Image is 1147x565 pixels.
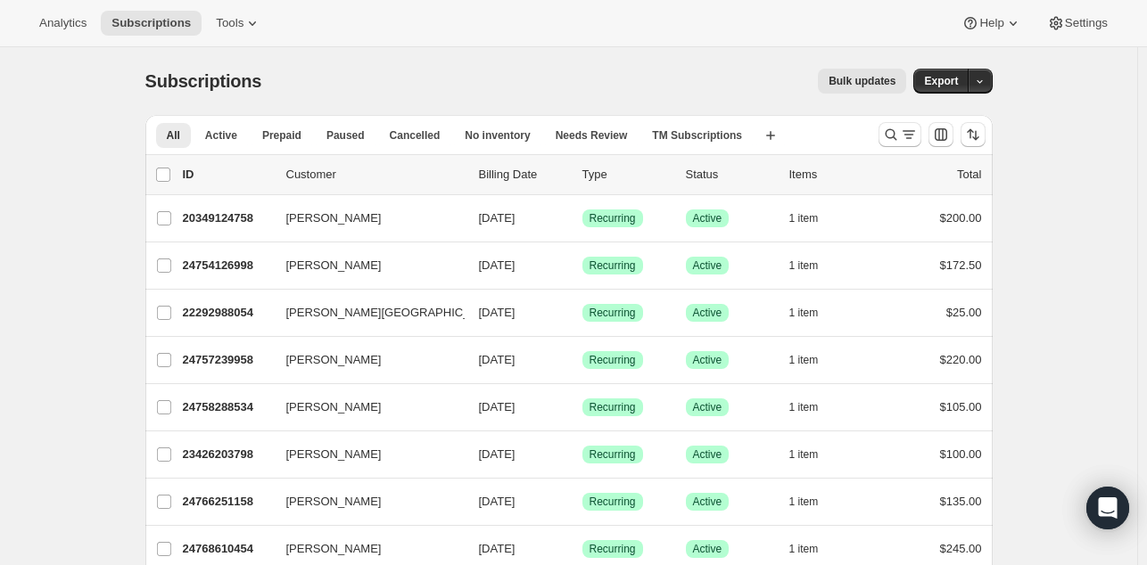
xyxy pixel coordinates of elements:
[479,306,516,319] span: [DATE]
[693,258,722,273] span: Active
[590,211,636,225] span: Recurring
[693,306,722,320] span: Active
[940,495,982,508] span: $135.00
[961,122,986,147] button: Sort the results
[928,122,953,147] button: Customize table column order and visibility
[789,166,879,184] div: Items
[286,540,382,558] span: [PERSON_NAME]
[286,304,502,322] span: [PERSON_NAME][GEOGRAPHIC_DATA]
[789,495,819,509] span: 1 item
[789,395,838,420] button: 1 item
[479,495,516,508] span: [DATE]
[183,351,272,369] p: 24757239958
[789,442,838,467] button: 1 item
[940,353,982,366] span: $220.00
[789,536,838,561] button: 1 item
[1065,16,1108,30] span: Settings
[183,304,272,322] p: 22292988054
[276,251,454,280] button: [PERSON_NAME]
[693,211,722,225] span: Active
[216,16,243,30] span: Tools
[789,306,819,320] span: 1 item
[183,257,272,274] p: 24754126998
[789,211,819,225] span: 1 item
[183,300,982,325] div: 22292988054[PERSON_NAME][GEOGRAPHIC_DATA][DATE]SuccessRecurringSuccessActive1 item$25.00
[183,398,272,416] p: 24758288534
[286,257,382,274] span: [PERSON_NAME]
[686,166,775,184] p: Status
[789,542,819,556] span: 1 item
[286,166,465,184] p: Customer
[556,128,628,143] span: Needs Review
[183,442,982,467] div: 23426203798[PERSON_NAME][DATE]SuccessRecurringSuccessActive1 item$100.00
[879,122,921,147] button: Search and filter results
[286,209,382,227] span: [PERSON_NAME]
[789,258,819,273] span: 1 item
[205,128,237,143] span: Active
[590,542,636,556] span: Recurring
[479,400,516,414] span: [DATE]
[479,542,516,555] span: [DATE]
[979,16,1003,30] span: Help
[1036,11,1118,36] button: Settings
[183,395,982,420] div: 24758288534[PERSON_NAME][DATE]SuccessRecurringSuccessActive1 item$105.00
[590,306,636,320] span: Recurring
[818,69,906,94] button: Bulk updates
[789,353,819,367] span: 1 item
[479,447,516,461] span: [DATE]
[693,495,722,509] span: Active
[39,16,87,30] span: Analytics
[205,11,272,36] button: Tools
[789,253,838,278] button: 1 item
[276,487,454,516] button: [PERSON_NAME]
[465,128,530,143] span: No inventory
[693,542,722,556] span: Active
[262,128,301,143] span: Prepaid
[286,351,382,369] span: [PERSON_NAME]
[789,447,819,462] span: 1 item
[276,346,454,374] button: [PERSON_NAME]
[582,166,672,184] div: Type
[276,299,454,327] button: [PERSON_NAME][GEOGRAPHIC_DATA]
[1086,487,1129,529] div: Open Intercom Messenger
[940,258,982,272] span: $172.50
[590,447,636,462] span: Recurring
[924,74,958,88] span: Export
[590,258,636,273] span: Recurring
[183,446,272,463] p: 23426203798
[693,400,722,414] span: Active
[479,353,516,366] span: [DATE]
[940,400,982,414] span: $105.00
[479,211,516,225] span: [DATE]
[390,128,441,143] span: Cancelled
[101,11,202,36] button: Subscriptions
[479,166,568,184] p: Billing Date
[276,440,454,469] button: [PERSON_NAME]
[183,348,982,373] div: 24757239958[PERSON_NAME][DATE]SuccessRecurringSuccessActive1 item$220.00
[789,300,838,325] button: 1 item
[183,166,272,184] p: ID
[276,535,454,563] button: [PERSON_NAME]
[946,306,982,319] span: $25.00
[829,74,895,88] span: Bulk updates
[167,128,180,143] span: All
[590,495,636,509] span: Recurring
[652,128,742,143] span: TM Subscriptions
[951,11,1032,36] button: Help
[789,348,838,373] button: 1 item
[183,540,272,558] p: 24768610454
[286,493,382,511] span: [PERSON_NAME]
[756,123,785,148] button: Create new view
[789,206,838,231] button: 1 item
[693,353,722,367] span: Active
[145,71,262,91] span: Subscriptions
[590,353,636,367] span: Recurring
[286,398,382,416] span: [PERSON_NAME]
[940,447,982,461] span: $100.00
[183,489,982,514] div: 24766251158[PERSON_NAME][DATE]SuccessRecurringSuccessActive1 item$135.00
[286,446,382,463] span: [PERSON_NAME]
[940,542,982,555] span: $245.00
[940,211,982,225] span: $200.00
[29,11,97,36] button: Analytics
[913,69,969,94] button: Export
